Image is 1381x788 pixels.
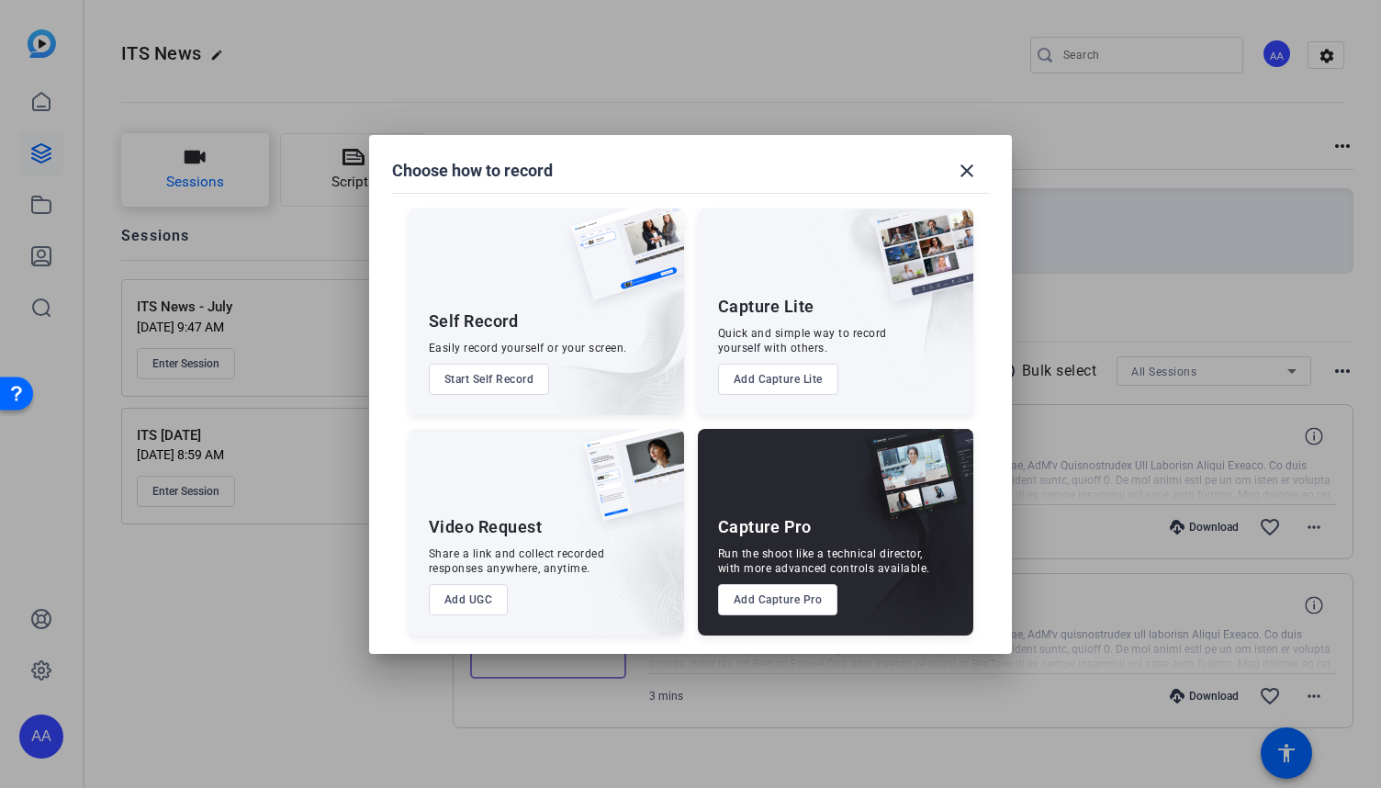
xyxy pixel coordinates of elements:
img: ugc-content.png [570,429,684,540]
button: Add Capture Lite [718,364,838,395]
mat-icon: close [956,160,978,182]
div: Capture Pro [718,516,812,538]
div: Run the shoot like a technical director, with more advanced controls available. [718,546,930,576]
img: embarkstudio-capture-pro.png [837,452,973,636]
div: Easily record yourself or your screen. [429,341,627,355]
img: self-record.png [557,208,684,319]
div: Quick and simple way to record yourself with others. [718,326,887,355]
h1: Choose how to record [392,160,553,182]
img: embarkstudio-capture-lite.png [809,208,973,392]
div: Capture Lite [718,296,814,318]
img: capture-lite.png [859,208,973,321]
div: Video Request [429,516,543,538]
button: Add Capture Pro [718,584,838,615]
div: Self Record [429,310,519,332]
button: Add UGC [429,584,509,615]
img: embarkstudio-ugc-content.png [578,486,684,636]
div: Share a link and collect recorded responses anywhere, anytime. [429,546,605,576]
button: Start Self Record [429,364,550,395]
img: embarkstudio-self-record.png [524,248,684,415]
img: capture-pro.png [852,429,973,541]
